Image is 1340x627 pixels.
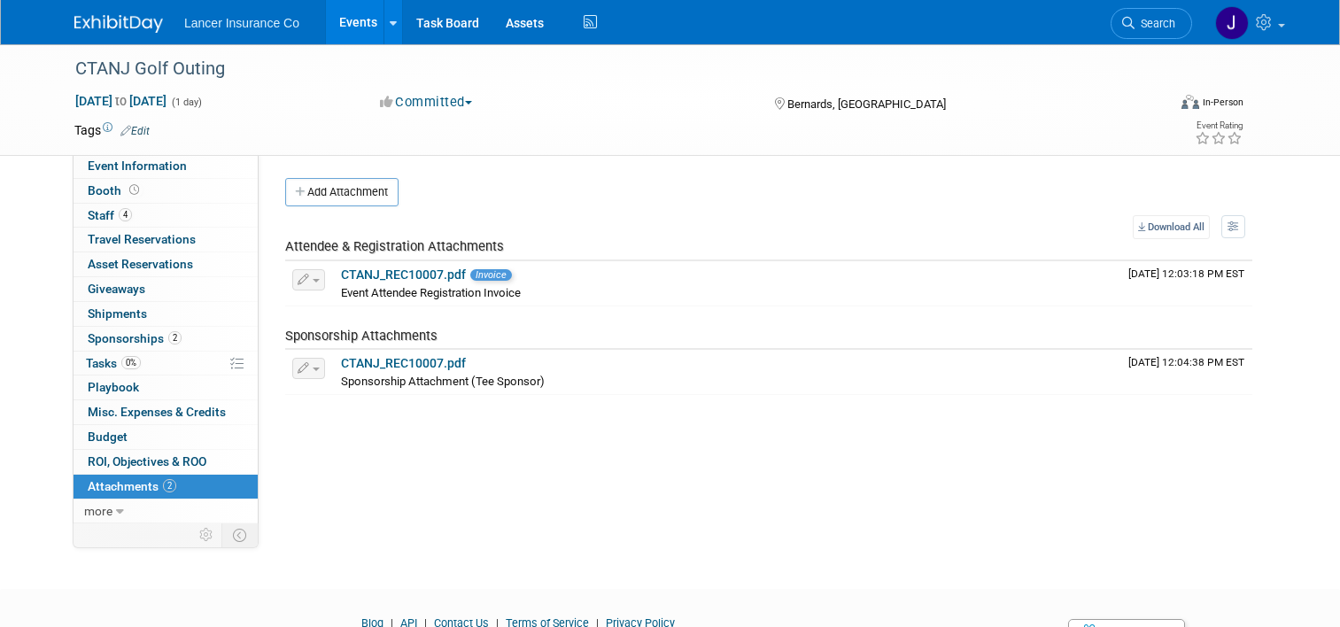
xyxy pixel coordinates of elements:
td: Upload Timestamp [1121,350,1252,394]
td: Tags [74,121,150,139]
a: Edit [120,125,150,137]
span: Event Attendee Registration Invoice [341,286,521,299]
button: Committed [374,93,479,112]
span: more [84,504,112,518]
a: Event Information [74,154,258,178]
a: Travel Reservations [74,228,258,252]
div: Event Rating [1195,121,1243,130]
span: Upload Timestamp [1128,267,1244,280]
span: Invoice [470,269,512,281]
a: CTANJ_REC10007.pdf [341,356,466,370]
span: to [112,94,129,108]
a: Sponsorships2 [74,327,258,351]
span: Sponsorships [88,331,182,345]
a: Misc. Expenses & Credits [74,400,258,424]
a: Giveaways [74,277,258,301]
span: ROI, Objectives & ROO [88,454,206,468]
span: Booth [88,183,143,197]
button: Add Attachment [285,178,399,206]
span: Misc. Expenses & Credits [88,405,226,419]
span: Tasks [86,356,141,370]
td: Upload Timestamp [1121,261,1252,306]
span: Bernards, [GEOGRAPHIC_DATA] [787,97,946,111]
span: Budget [88,430,128,444]
span: Sponsorship Attachment (Tee Sponsor) [341,375,545,388]
a: Attachments2 [74,475,258,499]
span: Sponsorship Attachments [285,328,438,344]
a: Staff4 [74,204,258,228]
span: Booth not reserved yet [126,183,143,197]
td: Personalize Event Tab Strip [191,523,222,546]
img: Jimmy Navarro [1215,6,1249,40]
span: (1 day) [170,97,202,108]
span: Upload Timestamp [1128,356,1244,368]
span: 2 [168,331,182,344]
span: 4 [119,208,132,221]
a: Shipments [74,302,258,326]
span: Attendee & Registration Attachments [285,238,504,254]
span: 2 [163,479,176,492]
img: ExhibitDay [74,15,163,33]
div: In-Person [1202,96,1243,109]
a: ROI, Objectives & ROO [74,450,258,474]
span: Asset Reservations [88,257,193,271]
a: CTANJ_REC10007.pdf [341,267,466,282]
a: Search [1111,8,1192,39]
a: more [74,499,258,523]
a: Booth [74,179,258,203]
span: 0% [121,356,141,369]
span: Giveaways [88,282,145,296]
a: Asset Reservations [74,252,258,276]
div: CTANJ Golf Outing [69,53,1144,85]
span: [DATE] [DATE] [74,93,167,109]
span: Search [1135,17,1175,30]
a: Download All [1133,215,1210,239]
a: Budget [74,425,258,449]
span: Shipments [88,306,147,321]
td: Toggle Event Tabs [222,523,259,546]
a: Playbook [74,375,258,399]
img: Format-Inperson.png [1181,95,1199,109]
span: Playbook [88,380,139,394]
span: Lancer Insurance Co [184,16,299,30]
span: Event Information [88,159,187,173]
div: Event Format [1071,92,1243,119]
span: Travel Reservations [88,232,196,246]
span: Attachments [88,479,176,493]
a: Tasks0% [74,352,258,375]
span: Staff [88,208,132,222]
